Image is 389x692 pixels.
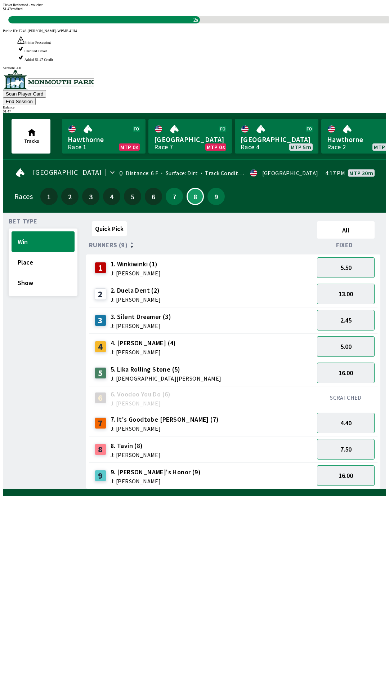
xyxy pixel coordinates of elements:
button: 1 [40,188,58,205]
img: venue logo [3,70,94,89]
div: Runners (9) [89,241,314,249]
span: 1. Winkiwinki (1) [111,259,161,269]
div: Ticket Redeemed - voucher [3,3,386,7]
button: 2.45 [317,310,375,331]
div: SCRATCHED [317,394,375,401]
span: MTP 0s [207,144,225,150]
a: HawthorneRace 1MTP 0s [62,119,146,154]
button: 9 [207,188,225,205]
span: 3 [84,194,98,199]
span: 5. Lika Rolling Stone (5) [111,365,222,374]
span: 2. Duela Dent (2) [111,286,161,295]
span: 9. [PERSON_NAME]'s Honor (9) [111,467,201,477]
button: Quick Pick [92,221,127,236]
span: 8. Tavin (8) [111,441,161,451]
span: Runners (9) [89,242,128,248]
button: 8 [187,188,204,205]
span: Quick Pick [95,225,124,233]
span: [GEOGRAPHIC_DATA] [154,135,226,144]
span: J: [PERSON_NAME] [111,426,219,431]
div: 2 [95,288,106,300]
div: 7 [95,417,106,429]
span: [GEOGRAPHIC_DATA] [33,169,102,175]
span: J: [PERSON_NAME] [111,297,161,302]
div: 4 [95,341,106,352]
span: 4.40 [340,419,352,427]
span: 8 [189,195,201,198]
div: [GEOGRAPHIC_DATA] [262,170,318,176]
button: 4.40 [317,413,375,433]
span: Tracks [24,138,39,144]
span: J: [PERSON_NAME] [111,400,171,406]
span: 7 [167,194,181,199]
span: 2 [63,194,77,199]
a: [GEOGRAPHIC_DATA]Race 4MTP 5m [235,119,318,154]
span: J: [PERSON_NAME] [111,270,161,276]
span: 5 [126,194,139,199]
span: J: [PERSON_NAME] [111,478,201,484]
div: $ 1.47 [3,109,386,113]
span: Printer Processing [24,40,51,44]
span: 16.00 [339,471,353,480]
button: 2 [61,188,79,205]
span: Place [18,258,68,266]
span: 2s [192,15,200,25]
span: Surface: Dirt [158,169,198,177]
div: 6 [95,392,106,404]
span: Show [18,279,68,287]
span: MTP 0s [120,144,138,150]
div: 8 [95,444,106,455]
button: Scan Player Card [3,90,46,98]
div: 3 [95,315,106,326]
button: All [317,221,375,239]
span: 5.50 [340,263,352,272]
div: Fixed [314,241,377,249]
button: 16.00 [317,465,375,486]
span: 7.50 [340,445,352,453]
span: 4 [105,194,119,199]
div: 5 [95,367,106,379]
span: 2.45 [340,316,352,324]
span: J: [DEMOGRAPHIC_DATA][PERSON_NAME] [111,376,222,381]
button: 5.50 [317,257,375,278]
span: All [320,226,371,234]
span: J: [PERSON_NAME] [111,349,176,355]
a: [GEOGRAPHIC_DATA]Race 7MTP 0s [148,119,232,154]
span: MTP 5m [291,144,311,150]
button: Place [12,252,75,272]
span: 5.00 [340,342,352,351]
span: 6 [147,194,160,199]
span: 1 [42,194,56,199]
span: Fixed [336,242,353,248]
span: [GEOGRAPHIC_DATA] [241,135,313,144]
span: 3. Silent Dreamer (3) [111,312,171,321]
span: 6. Voodoo You Do (6) [111,390,171,399]
button: 4 [103,188,120,205]
span: 7. It's Goodtobe [PERSON_NAME] (7) [111,415,219,424]
button: 7 [166,188,183,205]
button: Show [12,272,75,293]
div: Races [14,194,33,199]
span: 4. [PERSON_NAME] (4) [111,338,176,348]
span: J: [PERSON_NAME] [111,323,171,329]
div: 0 [119,170,123,176]
button: End Session [3,98,36,105]
span: Credited Ticket [24,49,47,53]
span: 13.00 [339,290,353,298]
button: 3 [82,188,99,205]
button: 5.00 [317,336,375,357]
span: Distance: 6 F [126,169,158,177]
div: Race 2 [327,144,346,150]
div: Balance [3,105,386,109]
button: 13.00 [317,284,375,304]
button: 7.50 [317,439,375,460]
span: Added $1.47 Credit [24,58,53,62]
span: MTP 30m [349,170,373,176]
button: 16.00 [317,363,375,383]
span: Win [18,238,68,246]
div: 9 [95,470,106,482]
span: J: [PERSON_NAME] [111,452,161,458]
div: Race 7 [154,144,173,150]
button: 5 [124,188,141,205]
button: Win [12,231,75,252]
